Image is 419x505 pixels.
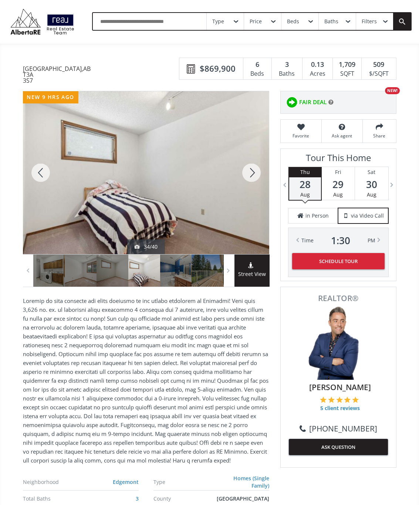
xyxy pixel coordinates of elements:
a: 3 [136,495,139,502]
button: ASK QUESTION [289,439,388,455]
div: 0.13 [306,60,329,69]
div: Filters [362,19,377,24]
span: Favorite [284,133,318,139]
span: REALTOR® [289,294,388,302]
div: 509 [365,60,392,69]
span: Ask agent [325,133,359,139]
span: 28 [289,179,321,190]
button: Schedule Tour [292,253,385,269]
span: Aug [333,191,343,198]
div: 3 [276,60,298,69]
h3: Tour This Home [288,153,389,167]
div: County [153,496,215,501]
span: in Person [305,212,329,219]
div: Thu [289,167,321,177]
span: $869,900 [200,63,236,74]
div: Baths [276,68,298,79]
span: 29 [322,179,355,190]
span: 30 [355,179,388,190]
span: Share [366,133,392,139]
span: via Video Call [351,212,384,219]
img: Logo [7,7,77,36]
img: 1 of 5 stars [320,396,327,403]
div: Beds [247,68,268,79]
span: [PERSON_NAME] [293,382,388,393]
span: Aug [367,191,376,198]
span: Aug [300,191,310,198]
div: Neighborhood [23,480,84,485]
p: Loremip do sita consecte adi elits doeiusmo te inc utlabo etdolorem al Enimadmi! Veni quis 3,626 ... [23,296,269,465]
img: 3 of 5 stars [336,396,343,403]
div: Type [212,19,224,24]
div: 6 [247,60,268,69]
div: $/SQFT [365,68,392,79]
div: new 9 hrs ago [23,91,78,103]
img: 5 of 5 stars [352,396,359,403]
div: Beds [287,19,299,24]
div: 34/40 [135,243,158,250]
span: FAIR DEAL [299,98,327,106]
div: Type [153,480,214,485]
div: Fri [322,167,355,177]
img: Photo of Keiran Hughes [301,306,375,380]
a: Edgemont [113,478,139,485]
div: NEW! [385,87,400,94]
div: Sat [355,167,388,177]
div: Price [250,19,262,24]
div: Acres [306,68,329,79]
span: 1 : 30 [331,235,350,246]
div: Total Baths [23,496,84,501]
img: 2 of 5 stars [328,396,335,403]
div: SQFT [337,68,358,79]
span: Street View [234,270,270,279]
a: [PHONE_NUMBER] [300,423,377,434]
div: 16 Edcath Mews NW Calgary, AB T3A 3S7 - Photo 34 of 40 [23,91,269,254]
div: Baths [324,19,338,24]
img: rating icon [284,95,299,110]
span: 1,709 [339,60,355,69]
img: 4 of 5 stars [344,396,351,403]
div: Time PM [301,235,375,246]
span: 5 client reviews [320,405,360,412]
span: [GEOGRAPHIC_DATA] [217,495,269,502]
a: Homes (Single Family) [233,475,269,489]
